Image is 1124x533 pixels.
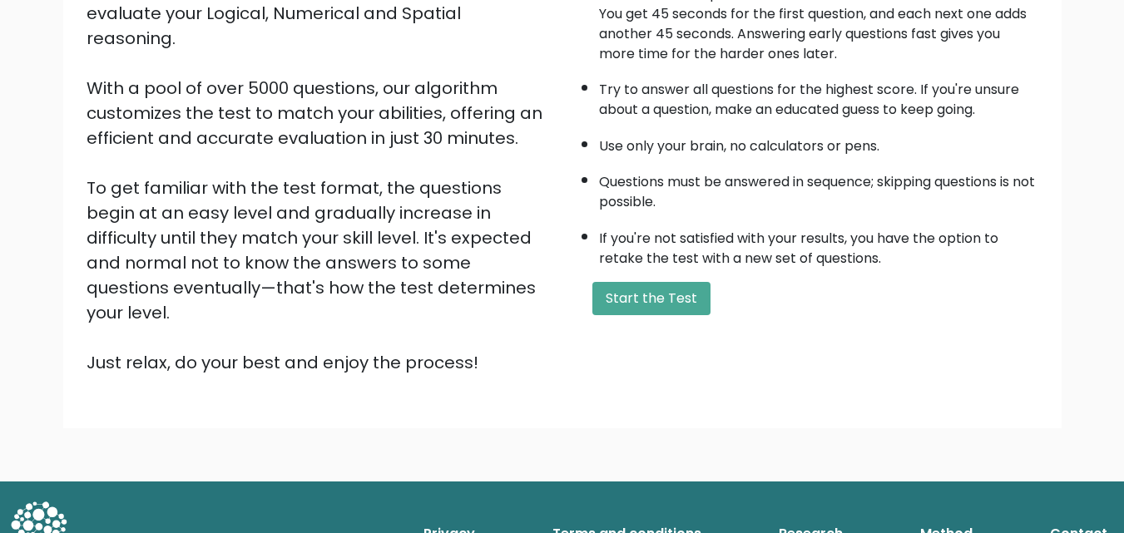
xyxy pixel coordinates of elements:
[592,282,711,315] button: Start the Test
[599,164,1038,212] li: Questions must be answered in sequence; skipping questions is not possible.
[599,220,1038,269] li: If you're not satisfied with your results, you have the option to retake the test with a new set ...
[599,72,1038,120] li: Try to answer all questions for the highest score. If you're unsure about a question, make an edu...
[599,128,1038,156] li: Use only your brain, no calculators or pens.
